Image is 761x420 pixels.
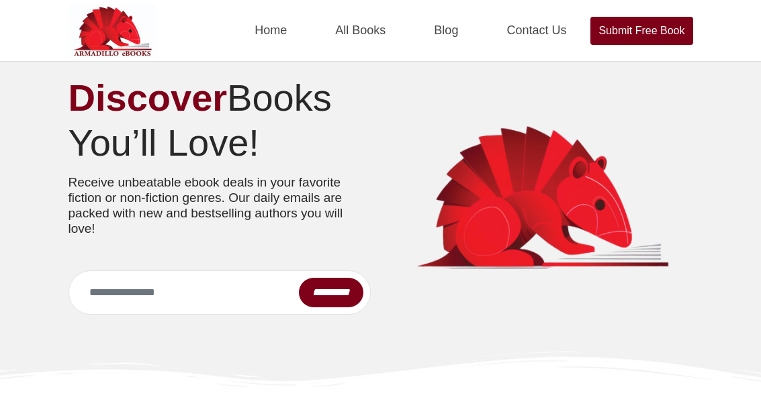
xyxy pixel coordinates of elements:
[590,17,692,45] a: Submit Free Book
[69,75,371,165] h1: Books You’ll Love!
[69,175,371,236] p: Receive unbeatable ebook deals in your favorite fiction or non-fiction genres. Our daily emails a...
[69,76,228,119] strong: Discover
[391,125,693,275] img: armadilloebooks
[69,4,156,58] img: Armadilloebooks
